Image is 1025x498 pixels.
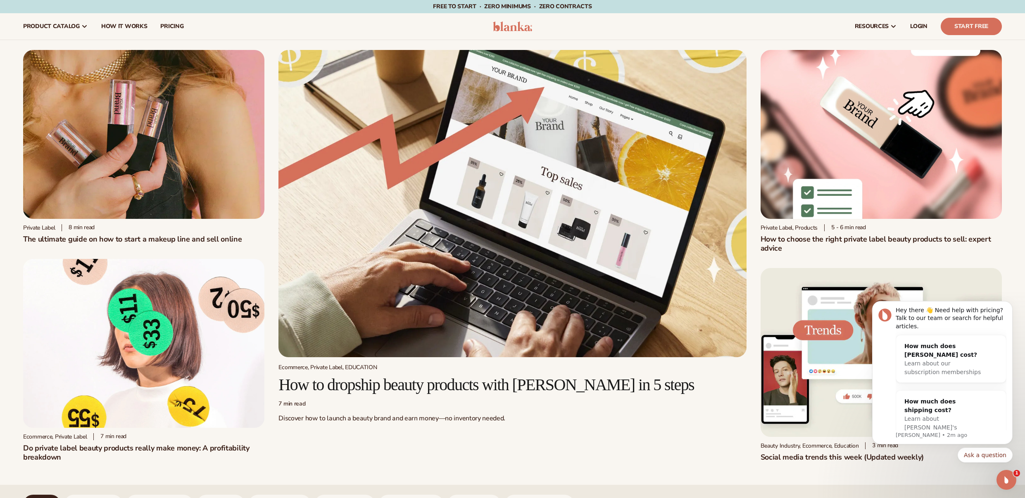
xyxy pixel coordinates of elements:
a: Start Free [941,18,1002,35]
h2: How to dropship beauty products with [PERSON_NAME] in 5 steps [278,376,746,394]
a: Growing money with ecommerce Ecommerce, Private Label, EDUCATION How to dropship beauty products ... [278,50,746,429]
span: How It Works [101,23,147,30]
iframe: Intercom live chat [996,470,1016,490]
a: Private Label Beauty Products Click Private Label, Products 5 - 6 min readHow to choose the right... [761,50,1002,253]
img: logo [493,21,532,31]
h2: How to choose the right private label beauty products to sell: expert advice [761,235,1002,253]
a: LOGIN [904,13,934,40]
img: Person holding branded make up with a solid pink background [23,50,264,219]
div: Private label [23,224,55,231]
span: 1 [1013,470,1020,477]
a: Profitability of private label company Ecommerce, Private Label 7 min readDo private label beauty... [23,259,264,462]
span: Free to start · ZERO minimums · ZERO contracts [433,2,592,10]
div: Ecommerce, Private Label, EDUCATION [278,364,746,371]
p: Discover how to launch a beauty brand and earn money—no inventory needed. [278,414,746,423]
a: pricing [154,13,190,40]
div: 8 min read [62,224,95,231]
h2: Do private label beauty products really make money: A profitability breakdown [23,443,264,462]
span: pricing [160,23,183,30]
iframe: Intercom notifications message [860,274,1025,476]
a: Social media trends this week (Updated weekly) Beauty Industry, Ecommerce, Education 3 min readSo... [761,268,1002,462]
div: Private Label, Products [761,224,818,231]
div: Ecommerce, Private Label [23,433,87,440]
a: product catalog [17,13,95,40]
img: Profitability of private label company [23,259,264,428]
img: Private Label Beauty Products Click [761,50,1002,219]
div: 7 min read [278,401,746,408]
h2: Social media trends this week (Updated weekly) [761,453,1002,462]
span: resources [855,23,889,30]
a: How It Works [95,13,154,40]
img: Social media trends this week (Updated weekly) [761,268,1002,437]
span: LOGIN [910,23,927,30]
a: Person holding branded make up with a solid pink background Private label 8 min readThe ultimate ... [23,50,264,244]
div: Beauty Industry, Ecommerce, Education [761,442,859,449]
h1: The ultimate guide on how to start a makeup line and sell online [23,235,264,244]
span: product catalog [23,23,80,30]
div: 7 min read [93,433,126,440]
div: 5 - 6 min read [824,224,866,231]
a: resources [848,13,904,40]
img: Growing money with ecommerce [278,50,746,357]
